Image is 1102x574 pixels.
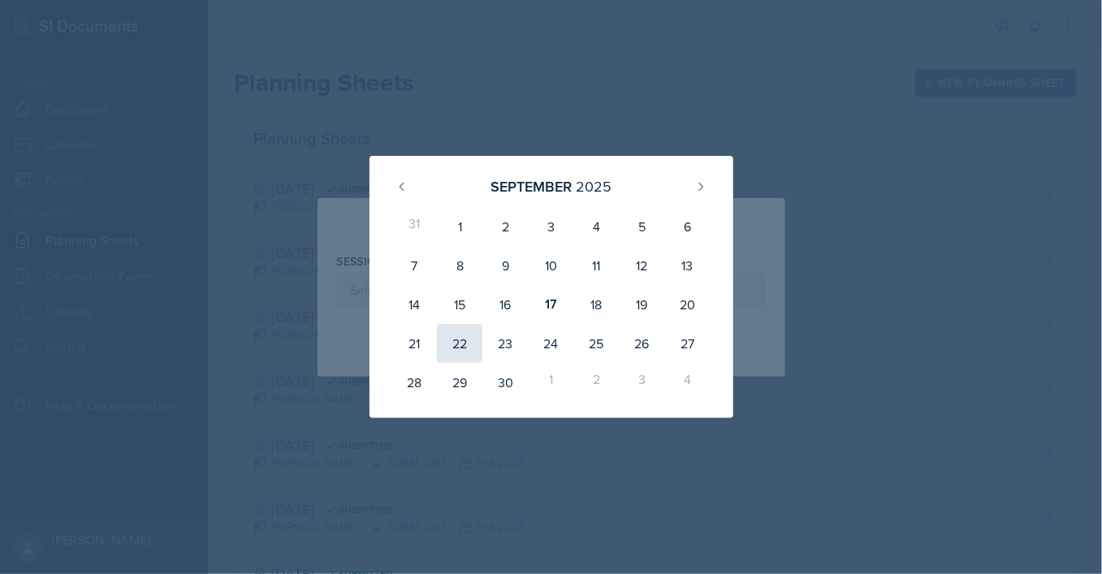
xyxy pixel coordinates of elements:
[392,285,438,324] div: 14
[573,207,619,246] div: 4
[437,324,482,363] div: 22
[619,207,664,246] div: 5
[490,175,572,197] div: September
[664,207,710,246] div: 6
[576,175,612,197] div: 2025
[573,246,619,285] div: 11
[573,285,619,324] div: 18
[482,246,528,285] div: 9
[482,324,528,363] div: 23
[528,285,573,324] div: 17
[392,207,438,246] div: 31
[482,285,528,324] div: 16
[528,207,573,246] div: 3
[528,324,573,363] div: 24
[482,363,528,402] div: 30
[437,363,482,402] div: 29
[573,363,619,402] div: 2
[437,207,482,246] div: 1
[482,207,528,246] div: 2
[437,285,482,324] div: 15
[664,324,710,363] div: 27
[392,363,438,402] div: 28
[573,324,619,363] div: 25
[664,246,710,285] div: 13
[392,324,438,363] div: 21
[619,285,664,324] div: 19
[619,363,664,402] div: 3
[664,285,710,324] div: 20
[619,324,664,363] div: 26
[664,363,710,402] div: 4
[619,246,664,285] div: 12
[528,363,573,402] div: 1
[437,246,482,285] div: 8
[528,246,573,285] div: 10
[392,246,438,285] div: 7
